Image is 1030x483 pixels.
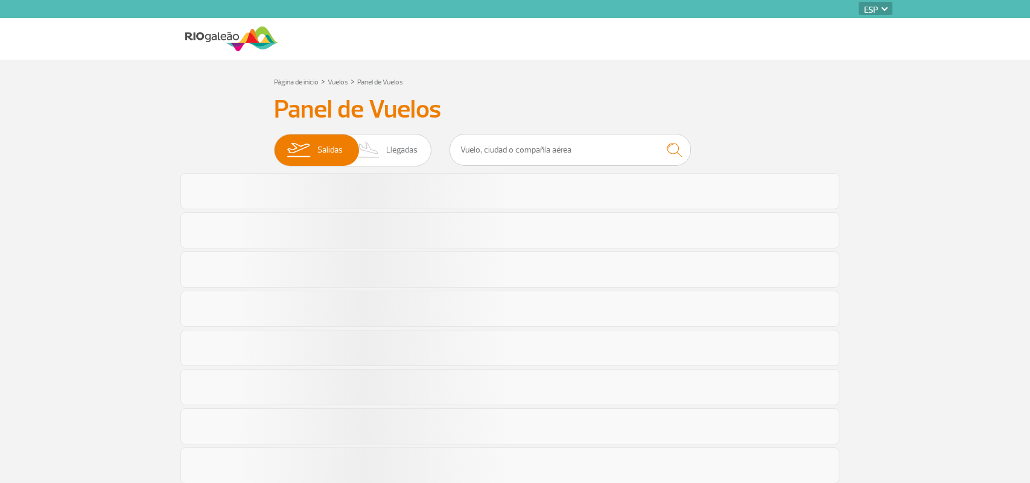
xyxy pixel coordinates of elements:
span: Llegadas [386,134,418,166]
a: Vuelos [328,78,348,87]
h3: Panel de Vuelos [274,95,757,125]
a: > [321,74,325,88]
a: Panel de Vuelos [357,78,403,87]
img: slider-desembarque [351,134,387,166]
span: Salidas [317,134,343,166]
a: Página de inicio [274,78,319,87]
img: slider-embarque [279,134,317,166]
input: Vuelo, ciudad o compañía aérea [450,134,691,166]
a: > [351,74,355,88]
